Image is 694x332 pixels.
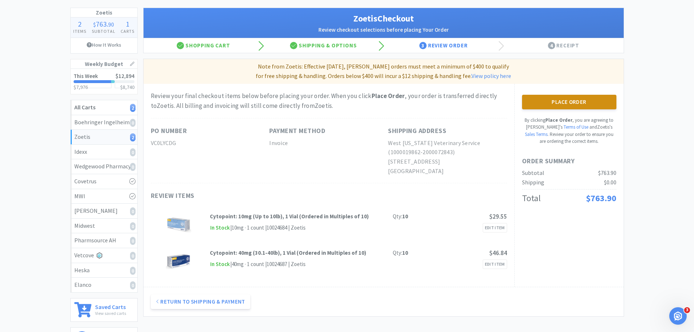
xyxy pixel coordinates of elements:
h2: This Week [74,73,98,79]
div: Review your final checkout items below before placing your order. When you click , your order is ... [151,91,507,111]
div: Zoetis [74,132,134,142]
span: | 10mg · 1 count [230,224,264,231]
a: Midwest0 [71,219,137,234]
a: Wedgewood Pharmacy0 [71,159,137,174]
div: Review Order [384,38,504,53]
span: $46.84 [489,249,507,257]
h2: West [US_STATE] Veterinary Service (1000019862-2000072843) [388,138,507,157]
strong: 10 [402,213,408,220]
h2: [STREET_ADDRESS] [388,157,507,167]
i: 0 [130,148,136,156]
div: Heska [74,266,134,275]
a: Edit Item [483,259,507,269]
i: 0 [130,222,136,230]
h3: $ [120,85,134,90]
span: $763.90 [586,192,616,204]
span: | 40mg · 1 count [230,261,264,267]
strong: 10 [402,249,408,256]
button: Return to Shipping & Payment [151,294,250,309]
span: 3 [684,307,690,313]
a: This Week$12,894$7,976$8,740 [71,69,137,94]
h2: [GEOGRAPHIC_DATA] [388,167,507,176]
img: d68059bb95f34f6ca8f79a017dff92f3_527055.jpeg [166,249,191,274]
h2: Review checkout selections before placing Your Order [151,26,616,34]
p: By clicking , you are agreeing to [PERSON_NAME]'s Review your order to ensure you are ordering th... [522,117,616,145]
div: MWI [74,192,134,201]
iframe: Intercom live chat [669,307,687,325]
div: Elanco [74,280,134,290]
span: 2 [78,19,82,28]
i: 0 [130,163,136,171]
span: and Zoetis 's . [525,124,612,137]
div: Shipping & Options [263,38,384,53]
div: [PERSON_NAME] [74,206,134,216]
h6: Saved Carts [95,302,126,310]
h1: PO Number [151,126,187,136]
i: 0 [130,207,136,215]
a: Covetrus [71,174,137,189]
span: In Stock [210,260,230,269]
h1: Shipping Address [388,126,446,136]
a: Heska0 [71,263,137,278]
div: Idexx [74,147,134,157]
span: $ [93,21,96,28]
a: Edit Item [483,223,507,233]
div: | 10024687 | Zoetis [264,260,306,269]
div: Shopping Cart [144,38,264,53]
span: 763 [96,19,107,28]
p: View saved carts [95,310,126,317]
a: Boehringer Ingelheim0 [71,115,137,130]
strong: Cytopoint: 10mg (Up to 10lb), 1 Vial (Ordered in Multiples of 10) [210,213,369,220]
strong: All Carts [74,103,95,111]
div: Qty: [393,212,408,221]
a: Sales Terms [525,131,548,137]
a: Idexx0 [71,145,137,160]
h1: Payment Method [269,126,325,136]
i: 2 [130,133,136,141]
i: 0 [130,237,136,245]
h1: Zoetis Checkout [151,12,616,26]
span: $763.90 [598,169,616,176]
div: Covetrus [74,177,134,186]
h1: Order Summary [522,156,616,167]
div: Boehringer Ingelheim [74,118,134,127]
span: $29.55 [489,212,507,220]
h2: Invoice [269,138,388,148]
div: Vetcove [74,251,134,260]
a: Zoetis2 [71,130,137,145]
h2: VC0LYCDG [151,138,270,148]
i: 0 [130,119,136,127]
div: Wedgewood Pharmacy [74,162,134,171]
div: Shipping [522,178,544,187]
span: $12,894 [115,73,134,79]
strong: Place Order [372,92,405,100]
a: Elanco0 [71,278,137,292]
i: 0 [130,281,136,289]
i: 2 [130,104,136,112]
span: 4 [548,42,555,49]
span: 1 [126,19,129,28]
i: 0 [130,267,136,275]
div: Pharmsource AH [74,236,134,245]
button: Place Order [522,95,616,109]
span: 90 [108,21,114,28]
strong: Cytopoint: 40mg (30.1-40lb), 1 Vial (Ordered in Multiples of 10) [210,249,366,256]
div: Total [522,191,541,205]
img: 79467d3129c14af587c8eb86c0883fd0_534320.jpeg [166,212,191,238]
a: Vetcove0 [71,248,137,263]
h4: Subtotal [89,28,118,35]
div: Receipt [503,38,624,53]
div: Qty: [393,249,408,257]
h1: Zoetis [71,8,137,17]
a: Saved CartsView saved carts [70,298,138,322]
div: Midwest [74,221,134,231]
strong: Place Order [545,117,572,123]
a: MWI [71,189,137,204]
h4: Items [71,28,89,35]
h4: Carts [118,28,137,35]
span: 3 [419,42,427,49]
span: In Stock [210,223,230,233]
p: Note from Zoetis: Effective [DATE], [PERSON_NAME] orders must meet a minimum of $400 to qualify f... [146,62,621,81]
i: 0 [130,252,136,260]
div: | 10024684 | Zoetis [264,223,306,232]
